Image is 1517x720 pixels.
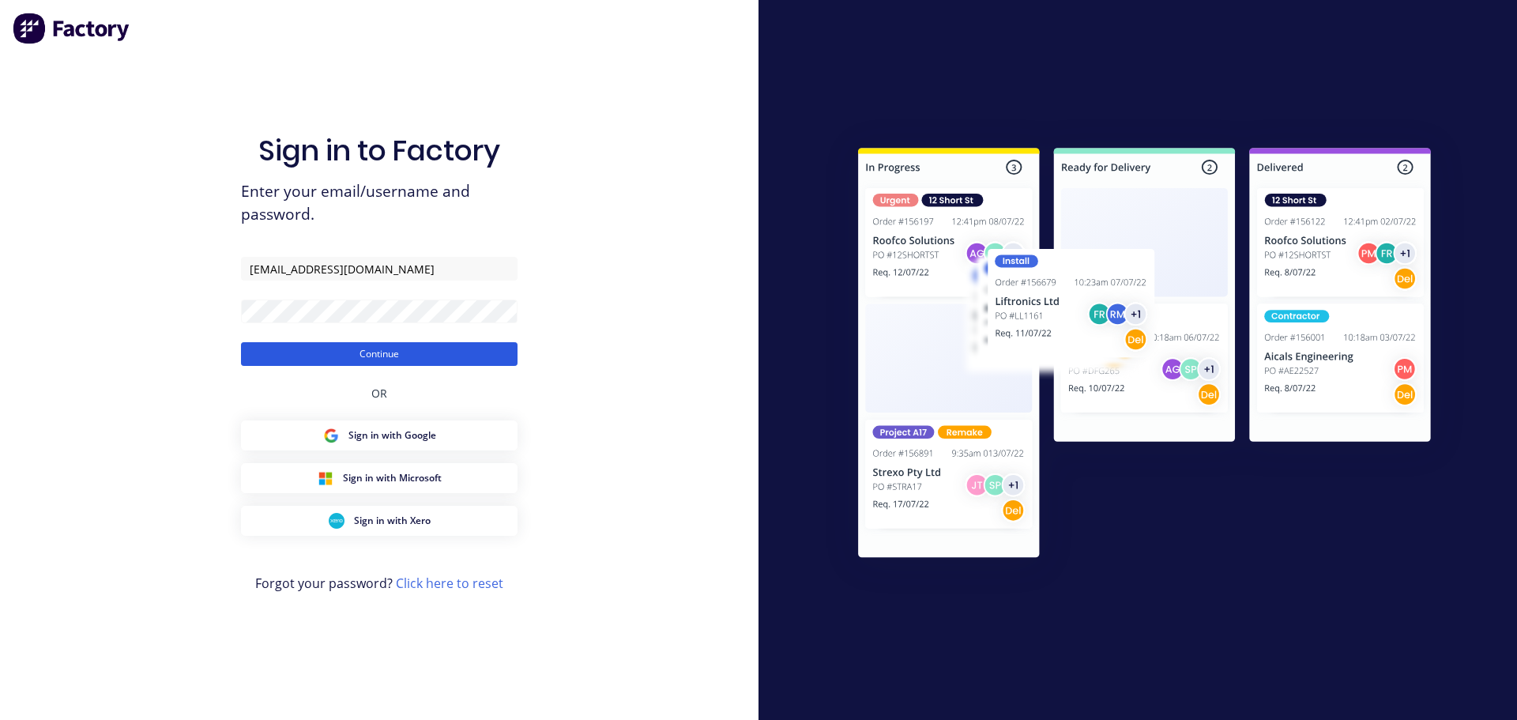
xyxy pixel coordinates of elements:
[258,134,500,168] h1: Sign in to Factory
[329,513,344,529] img: Xero Sign in
[241,257,518,281] input: Email/Username
[348,428,436,443] span: Sign in with Google
[241,342,518,366] button: Continue
[354,514,431,528] span: Sign in with Xero
[323,428,339,443] img: Google Sign in
[241,463,518,493] button: Microsoft Sign inSign in with Microsoft
[241,420,518,450] button: Google Sign inSign in with Google
[371,366,387,420] div: OR
[255,574,503,593] span: Forgot your password?
[343,471,442,485] span: Sign in with Microsoft
[241,180,518,226] span: Enter your email/username and password.
[823,116,1466,595] img: Sign in
[241,506,518,536] button: Xero Sign inSign in with Xero
[13,13,131,44] img: Factory
[396,575,503,592] a: Click here to reset
[318,470,333,486] img: Microsoft Sign in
